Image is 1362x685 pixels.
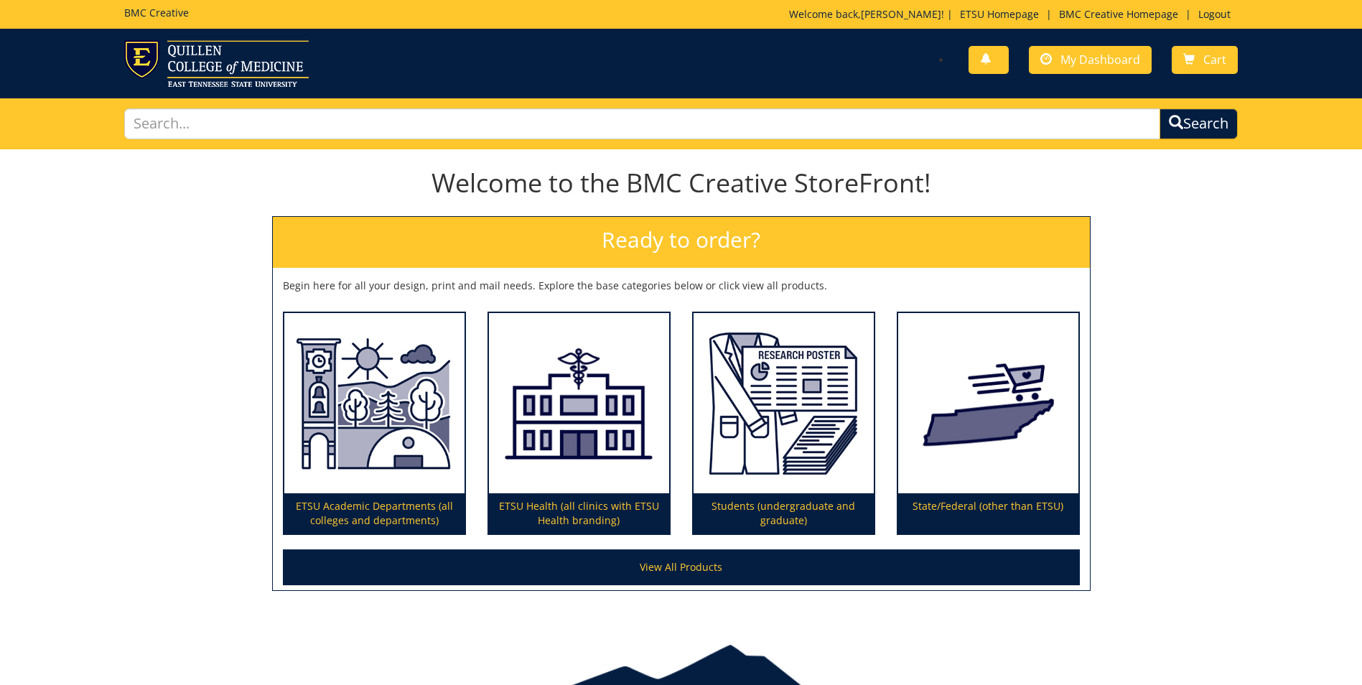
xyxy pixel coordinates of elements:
a: State/Federal (other than ETSU) [898,313,1078,534]
p: ETSU Health (all clinics with ETSU Health branding) [489,493,669,533]
h2: Ready to order? [273,217,1090,268]
a: My Dashboard [1029,46,1152,74]
p: Students (undergraduate and graduate) [694,493,874,533]
p: ETSU Academic Departments (all colleges and departments) [284,493,465,533]
img: ETSU Health (all clinics with ETSU Health branding) [489,313,669,494]
a: ETSU Academic Departments (all colleges and departments) [284,313,465,534]
span: My Dashboard [1060,52,1140,67]
input: Search... [124,108,1160,139]
a: BMC Creative Homepage [1052,7,1185,21]
a: Students (undergraduate and graduate) [694,313,874,534]
h5: BMC Creative [124,7,189,18]
a: [PERSON_NAME] [861,7,941,21]
p: Begin here for all your design, print and mail needs. Explore the base categories below or click ... [283,279,1080,293]
p: State/Federal (other than ETSU) [898,493,1078,533]
a: Logout [1191,7,1238,21]
img: ETSU Academic Departments (all colleges and departments) [284,313,465,494]
a: ETSU Homepage [953,7,1046,21]
img: State/Federal (other than ETSU) [898,313,1078,494]
span: Cart [1203,52,1226,67]
a: Cart [1172,46,1238,74]
a: ETSU Health (all clinics with ETSU Health branding) [489,313,669,534]
img: Students (undergraduate and graduate) [694,313,874,494]
p: Welcome back, ! | | | [789,7,1238,22]
h1: Welcome to the BMC Creative StoreFront! [272,169,1091,197]
img: ETSU logo [124,40,309,87]
a: View All Products [283,549,1080,585]
button: Search [1160,108,1238,139]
